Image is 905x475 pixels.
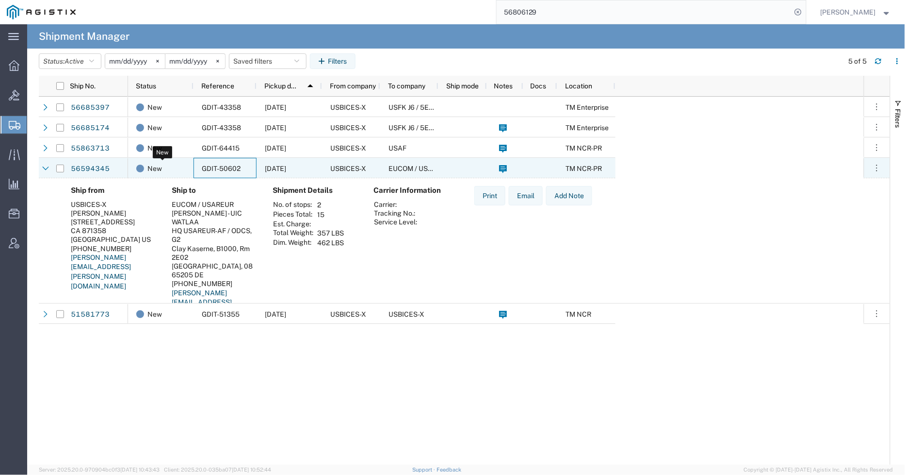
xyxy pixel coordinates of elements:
[330,124,366,132] span: USBICES-X
[330,82,376,90] span: From company
[273,186,358,195] h4: Shipment Details
[172,226,257,244] div: HQ USAREUR-AF / ODCS, G2
[820,6,892,18] button: [PERSON_NAME]
[436,467,461,473] a: Feedback
[494,82,513,90] span: Notes
[71,186,156,195] h4: Ship from
[147,118,162,138] span: New
[202,310,240,318] span: GDIT-51355
[39,467,160,473] span: Server: 2025.20.0-970904bc0f3
[566,144,602,152] span: TM NCR-PR
[566,165,602,172] span: TM NCR-PR
[566,103,609,111] span: TM Enterprise
[273,228,314,238] th: Total Weight:
[70,307,110,322] a: 51581773
[120,467,160,473] span: [DATE] 10:43:43
[265,124,286,132] span: 09/02/2025
[105,54,165,68] input: Not set
[172,200,257,209] div: EUCOM / USAREUR
[265,103,286,111] span: 09/02/2025
[172,262,257,279] div: [GEOGRAPHIC_DATA], 08 65205 DE
[412,467,436,473] a: Support
[310,53,356,69] button: Filters
[265,144,286,152] span: 09/02/2025
[70,120,110,136] a: 56685174
[373,200,418,209] th: Carrier:
[70,141,110,156] a: 55863713
[388,124,468,132] span: USFK J6 / 5EK325 KOAM
[273,200,314,210] th: No. of stops:
[71,244,156,253] div: [PHONE_NUMBER]
[330,144,366,152] span: USBICES-X
[71,218,156,226] div: [STREET_ADDRESS]
[172,209,257,226] div: [PERSON_NAME] - UIC WATLAA
[314,238,347,248] td: 462 LBS
[388,103,468,111] span: USFK J6 / 5EK325 KOAM
[70,161,110,177] a: 56594345
[70,100,110,116] a: 56685397
[172,289,232,316] a: [PERSON_NAME][EMAIL_ADDRESS][DOMAIN_NAME]
[330,103,366,111] span: USBICES-X
[509,186,543,205] button: Email
[849,56,867,67] div: 5 of 5
[388,144,406,152] span: USAF
[232,467,271,473] span: [DATE] 10:52:44
[202,103,241,111] span: GDIT-43358
[202,165,241,172] span: GDIT-50602
[474,186,505,205] button: Print
[172,244,257,262] div: Clay Kaserne, B1000, Rm 2E02
[172,279,257,288] div: [PHONE_NUMBER]
[65,57,84,65] span: Active
[164,467,271,473] span: Client: 2025.20.0-035ba07
[373,186,451,195] h4: Carrier Information
[330,165,366,172] span: USBICES-X
[388,82,425,90] span: To company
[303,78,318,94] img: arrow-dropup.svg
[165,54,225,68] input: Not set
[201,82,234,90] span: Reference
[39,53,101,69] button: Status:Active
[744,466,893,474] span: Copyright © [DATE]-[DATE] Agistix Inc., All Rights Reserved
[202,124,241,132] span: GDIT-43358
[373,209,418,218] th: Tracking No.:
[202,144,240,152] span: GDIT-64415
[821,7,876,17] span: Andrew Wacyra
[566,310,591,318] span: TM NCR
[497,0,792,24] input: Search for shipment number, reference number
[446,82,479,90] span: Ship mode
[264,82,300,90] span: Pickup date
[265,165,286,172] span: 09/04/2025
[314,210,347,220] td: 15
[136,82,156,90] span: Status
[147,97,162,118] span: New
[546,186,592,205] button: Add Note
[273,238,314,248] th: Dim. Weight:
[273,210,314,220] th: Pieces Total:
[172,186,257,195] h4: Ship to
[71,254,131,290] a: [PERSON_NAME][EMAIL_ADDRESS][PERSON_NAME][DOMAIN_NAME]
[39,24,129,49] h4: Shipment Manager
[531,82,547,90] span: Docs
[330,310,366,318] span: USBICES-X
[7,5,76,19] img: logo
[70,82,96,90] span: Ship No.
[147,304,162,324] span: New
[894,109,902,128] span: Filters
[71,226,156,235] div: CA 871358
[566,124,609,132] span: TM Enterprise
[147,138,162,158] span: New
[388,165,451,172] span: EUCOM / USAREUR
[388,310,424,318] span: USBICES-X
[229,53,307,69] button: Saved filters
[71,209,156,218] div: [PERSON_NAME]
[265,310,286,318] span: 09/05/2025
[373,218,418,226] th: Service Level:
[71,200,156,209] div: USBICES-X
[273,220,314,228] th: Est. Charge:
[314,200,347,210] td: 2
[147,158,162,179] span: New
[71,235,156,244] div: [GEOGRAPHIC_DATA] US
[565,82,592,90] span: Location
[314,228,347,238] td: 357 LBS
